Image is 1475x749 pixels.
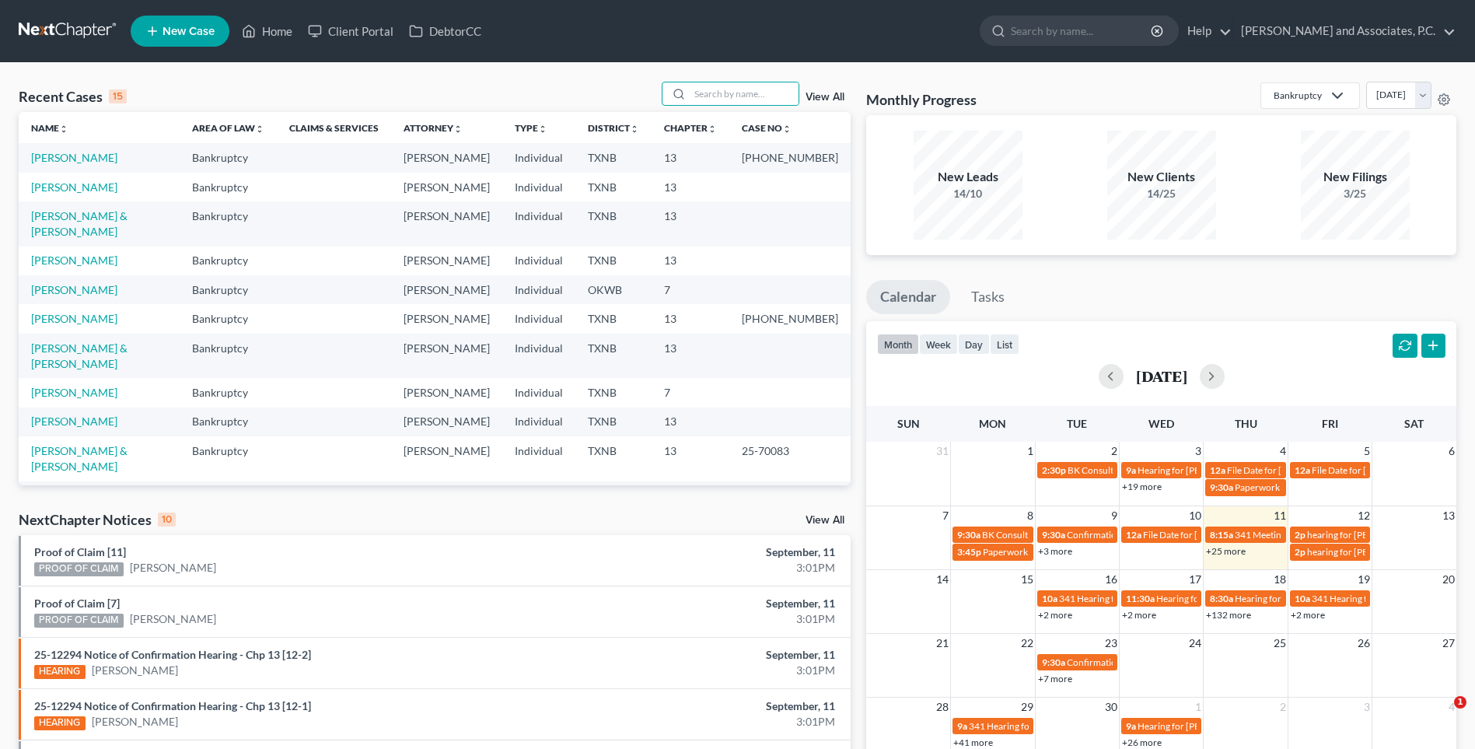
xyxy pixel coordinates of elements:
[31,341,128,370] a: [PERSON_NAME] & [PERSON_NAME]
[1110,506,1119,525] span: 9
[982,529,1117,541] span: BK Consult for [PERSON_NAME]
[1187,506,1203,525] span: 10
[31,254,117,267] a: [PERSON_NAME]
[1068,464,1285,476] span: BK Consult for [PERSON_NAME] & [PERSON_NAME]
[502,173,575,201] td: Individual
[729,143,851,172] td: [PHONE_NUMBER]
[578,663,835,678] div: 3:01PM
[1011,16,1153,45] input: Search by name...
[578,611,835,627] div: 3:01PM
[31,151,117,164] a: [PERSON_NAME]
[34,665,86,679] div: HEARING
[180,334,277,378] td: Bankruptcy
[277,112,391,143] th: Claims & Services
[391,201,502,246] td: [PERSON_NAME]
[92,714,178,730] a: [PERSON_NAME]
[941,506,950,525] span: 7
[1278,442,1288,460] span: 4
[31,283,117,296] a: [PERSON_NAME]
[652,304,729,333] td: 13
[1143,529,1267,541] span: File Date for [PERSON_NAME]
[34,716,86,730] div: HEARING
[578,560,835,576] div: 3:01PM
[575,201,652,246] td: TXNB
[1227,464,1434,476] span: File Date for [PERSON_NAME] & [PERSON_NAME]
[958,334,990,355] button: day
[1067,417,1087,430] span: Tue
[806,92,844,103] a: View All
[1042,656,1065,668] span: 9:30a
[1122,737,1162,748] a: +26 more
[957,546,981,558] span: 3:45p
[1038,673,1072,684] a: +7 more
[1042,593,1057,604] span: 10a
[502,304,575,333] td: Individual
[630,124,639,134] i: unfold_more
[502,334,575,378] td: Individual
[1136,368,1187,384] h2: [DATE]
[515,122,547,134] a: Typeunfold_more
[690,82,799,105] input: Search by name...
[1447,442,1456,460] span: 6
[1180,17,1232,45] a: Help
[575,334,652,378] td: TXNB
[180,408,277,436] td: Bankruptcy
[1126,593,1155,604] span: 11:30a
[31,415,117,428] a: [PERSON_NAME]
[1210,529,1233,541] span: 8:15a
[957,280,1019,314] a: Tasks
[708,124,717,134] i: unfold_more
[31,312,117,325] a: [PERSON_NAME]
[300,17,401,45] a: Client Portal
[234,17,300,45] a: Home
[897,417,920,430] span: Sun
[729,436,851,481] td: 25-70083
[1235,529,1457,541] span: 341 Meeting for [PERSON_NAME] & [PERSON_NAME]
[575,247,652,275] td: TXNB
[180,378,277,407] td: Bankruptcy
[1107,168,1216,186] div: New Clients
[866,280,950,314] a: Calendar
[1312,464,1436,476] span: File Date for [PERSON_NAME]
[391,247,502,275] td: [PERSON_NAME]
[31,386,117,399] a: [PERSON_NAME]
[578,544,835,560] div: September, 11
[538,124,547,134] i: unfold_more
[255,124,264,134] i: unfold_more
[729,304,851,333] td: [PHONE_NUMBER]
[1019,570,1035,589] span: 15
[391,173,502,201] td: [PERSON_NAME]
[34,614,124,628] div: PROOF OF CLAIM
[1356,570,1372,589] span: 19
[652,143,729,172] td: 13
[575,378,652,407] td: TXNB
[1126,720,1136,732] span: 9a
[1187,634,1203,653] span: 24
[19,87,127,106] div: Recent Cases
[935,634,950,653] span: 21
[180,275,277,304] td: Bankruptcy
[1295,529,1305,541] span: 2p
[31,180,117,194] a: [PERSON_NAME]
[1441,634,1456,653] span: 27
[1272,506,1288,525] span: 11
[578,647,835,663] div: September, 11
[652,247,729,275] td: 13
[1291,609,1325,621] a: +2 more
[652,201,729,246] td: 13
[163,26,215,37] span: New Case
[391,408,502,436] td: [PERSON_NAME]
[31,209,128,238] a: [PERSON_NAME] & [PERSON_NAME]
[502,247,575,275] td: Individual
[575,304,652,333] td: TXNB
[502,201,575,246] td: Individual
[935,442,950,460] span: 31
[1404,417,1424,430] span: Sat
[742,122,792,134] a: Case Nounfold_more
[1210,481,1233,493] span: 9:30a
[782,124,792,134] i: unfold_more
[1103,634,1119,653] span: 23
[1295,546,1305,558] span: 2p
[919,334,958,355] button: week
[1235,593,1356,604] span: Hearing for [PERSON_NAME]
